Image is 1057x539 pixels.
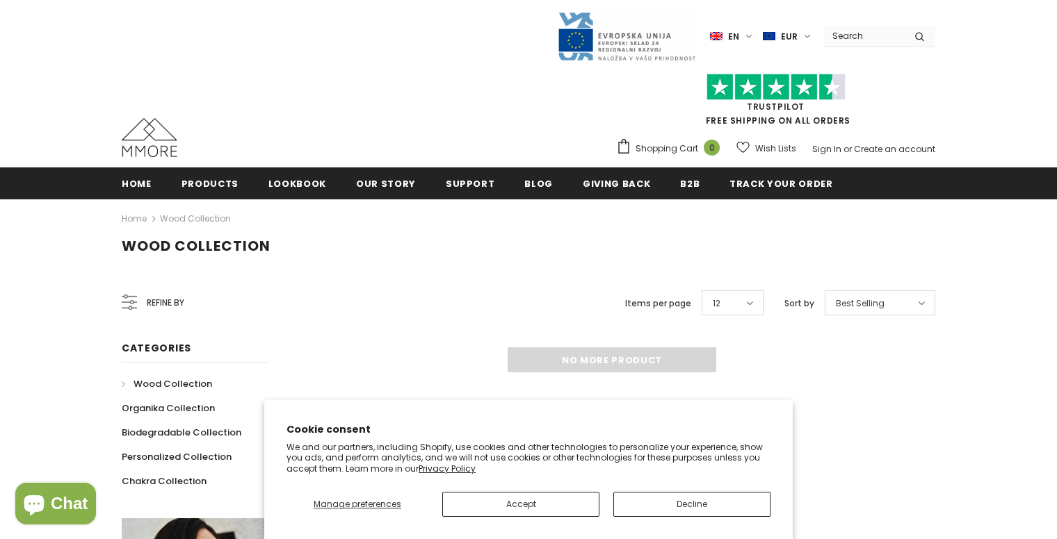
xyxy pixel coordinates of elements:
[122,210,147,227] a: Home
[625,297,691,310] label: Items per page
[122,474,207,488] span: Chakra Collection
[557,11,696,62] img: Javni Razpis
[122,445,232,469] a: Personalized Collection
[287,442,770,474] p: We and our partners, including Shopify, use cookies and other technologies to personalize your ex...
[122,341,191,355] span: Categories
[583,177,650,190] span: Giving back
[613,492,770,517] button: Decline
[268,167,326,199] a: Lookbook
[122,426,241,439] span: Biodegradable Collection
[147,295,184,310] span: Refine by
[844,143,852,155] span: or
[713,297,720,310] span: 12
[356,177,416,190] span: Our Story
[836,297,885,310] span: Best Selling
[160,213,231,224] a: Wood Collection
[729,167,832,199] a: Track your order
[616,138,727,159] a: Shopping Cart 0
[557,30,696,42] a: Javni Razpis
[680,177,700,190] span: B2B
[524,167,553,199] a: Blog
[122,118,177,157] img: MMORE Cases
[419,463,476,474] a: Privacy Policy
[181,177,239,190] span: Products
[583,167,650,199] a: Giving back
[287,492,428,517] button: Manage preferences
[314,498,401,510] span: Manage preferences
[636,142,698,156] span: Shopping Cart
[268,177,326,190] span: Lookbook
[122,167,152,199] a: Home
[728,30,739,44] span: en
[812,143,841,155] a: Sign In
[616,80,935,126] span: FREE SHIPPING ON ALL ORDERS
[122,450,232,463] span: Personalized Collection
[11,483,100,528] inbox-online-store-chat: Shopify online store chat
[356,167,416,199] a: Our Story
[134,377,212,390] span: Wood Collection
[824,26,904,46] input: Search Site
[442,492,599,517] button: Accept
[122,372,212,396] a: Wood Collection
[680,167,700,199] a: B2B
[704,140,720,156] span: 0
[446,177,495,190] span: support
[707,74,846,101] img: Trust Pilot Stars
[122,469,207,493] a: Chakra Collection
[524,177,553,190] span: Blog
[122,401,215,415] span: Organika Collection
[710,31,723,42] img: i-lang-1.png
[122,396,215,420] a: Organika Collection
[755,142,796,156] span: Wish Lists
[122,177,152,190] span: Home
[854,143,935,155] a: Create an account
[781,30,798,44] span: EUR
[122,420,241,445] a: Biodegradable Collection
[747,101,805,113] a: Trustpilot
[181,167,239,199] a: Products
[729,177,832,190] span: Track your order
[784,297,814,310] label: Sort by
[287,422,770,437] h2: Cookie consent
[446,167,495,199] a: support
[122,236,271,256] span: Wood Collection
[736,136,796,160] a: Wish Lists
